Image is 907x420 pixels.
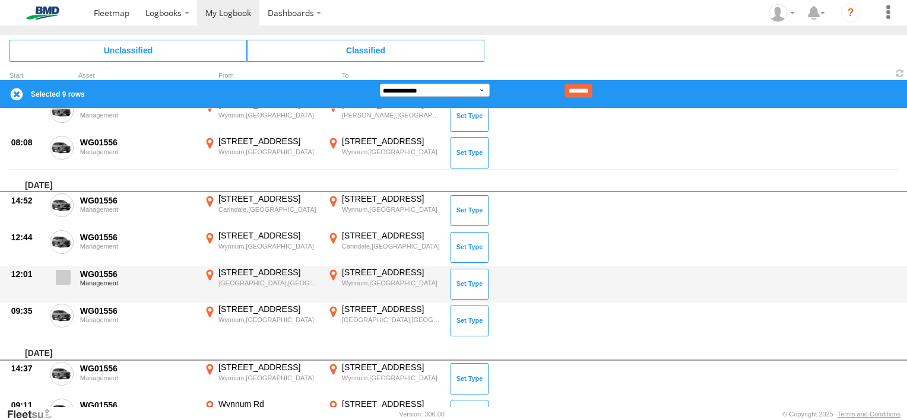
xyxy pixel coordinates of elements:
div: Wynnum,[GEOGRAPHIC_DATA] [218,374,319,382]
div: Wynnum,[GEOGRAPHIC_DATA] [218,316,319,324]
label: Click to View Event Location [325,99,444,133]
div: Carindale,[GEOGRAPHIC_DATA] [342,242,442,250]
div: Management [80,206,195,213]
div: [STREET_ADDRESS] [342,136,442,147]
div: Wynnum Rd [218,399,319,409]
label: Click to View Event Location [202,193,321,228]
div: [GEOGRAPHIC_DATA],[GEOGRAPHIC_DATA] [218,279,319,287]
label: Click to View Event Location [325,304,444,338]
div: [STREET_ADDRESS] [342,362,442,373]
div: Management [80,374,195,381]
div: [STREET_ADDRESS] [342,304,442,314]
div: [STREET_ADDRESS] [342,267,442,278]
div: Wynnum,[GEOGRAPHIC_DATA] [342,374,442,382]
div: 12:44 [11,232,43,243]
div: 08:08 [11,137,43,148]
div: Management [80,112,195,119]
div: From [202,73,321,79]
div: WG01556 [80,363,195,374]
button: Click to Set [451,137,489,168]
label: Click to View Event Location [325,136,444,170]
div: [STREET_ADDRESS] [218,193,319,204]
div: [STREET_ADDRESS] [342,399,442,409]
i: ? [841,4,860,23]
button: Click to Set [451,232,489,263]
div: [STREET_ADDRESS] [342,230,442,241]
button: Click to Set [451,195,489,226]
label: Click to View Event Location [202,136,321,170]
div: Wynnum,[GEOGRAPHIC_DATA] [342,148,442,156]
div: WG01556 [80,195,195,206]
label: Clear Selection [9,87,24,101]
label: Click to View Event Location [202,267,321,301]
div: 14:52 [11,195,43,206]
label: Click to View Event Location [325,193,444,228]
button: Click to Set [451,306,489,336]
div: Benjamin McIlroy [765,4,799,22]
div: Asset [78,73,197,79]
div: [STREET_ADDRESS] [218,304,319,314]
div: Wynnum,[GEOGRAPHIC_DATA] [342,279,442,287]
div: To [325,73,444,79]
div: Management [80,148,195,155]
div: [STREET_ADDRESS] [218,362,319,373]
div: [STREET_ADDRESS] [218,230,319,241]
img: bmd-logo.svg [12,7,74,20]
label: Click to View Event Location [202,362,321,396]
div: WG01556 [80,269,195,279]
a: Visit our Website [7,408,61,420]
div: Carindale,[GEOGRAPHIC_DATA] [218,205,319,214]
div: WG01556 [80,137,195,148]
div: Click to Sort [9,73,45,79]
label: Click to View Event Location [325,230,444,265]
a: Terms and Conditions [838,411,900,418]
label: Click to View Event Location [202,230,321,265]
div: Management [80,243,195,250]
span: Click to view Unclassified Trips [9,40,247,61]
div: © Copyright 2025 - [782,411,900,418]
span: Click to view Classified Trips [247,40,484,61]
div: Wynnum,[GEOGRAPHIC_DATA] [218,242,319,250]
label: Click to View Event Location [202,304,321,338]
div: WG01556 [80,400,195,411]
div: [STREET_ADDRESS] [218,267,319,278]
div: [STREET_ADDRESS] [342,193,442,204]
div: Management [80,316,195,323]
div: Management [80,279,195,287]
label: Click to View Event Location [325,362,444,396]
div: [STREET_ADDRESS] [218,136,319,147]
label: Click to View Event Location [202,99,321,133]
div: 09:11 [11,400,43,411]
div: [PERSON_NAME],[GEOGRAPHIC_DATA] [342,111,442,119]
label: Click to View Event Location [325,267,444,301]
button: Click to Set [451,269,489,300]
button: Click to Set [451,363,489,394]
span: Refresh [893,68,907,79]
div: Wynnum,[GEOGRAPHIC_DATA] [218,111,319,119]
div: WG01556 [80,232,195,243]
div: WG01556 [80,306,195,316]
div: [GEOGRAPHIC_DATA],[GEOGRAPHIC_DATA] [342,316,442,324]
div: 14:37 [11,363,43,374]
div: Wynnum,[GEOGRAPHIC_DATA] [342,205,442,214]
div: Version: 306.00 [399,411,445,418]
div: Wynnum,[GEOGRAPHIC_DATA] [218,148,319,156]
div: 12:01 [11,269,43,279]
div: 09:35 [11,306,43,316]
button: Click to Set [451,100,489,131]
